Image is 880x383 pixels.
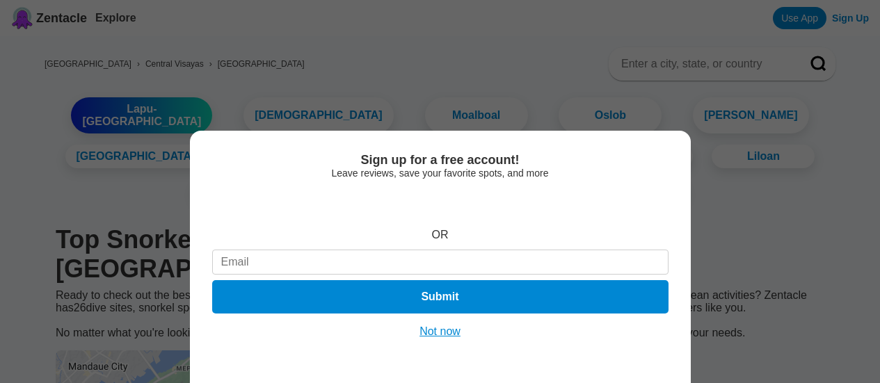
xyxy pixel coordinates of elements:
div: Leave reviews, save your favorite spots, and more [212,168,669,179]
button: Submit [212,280,669,313]
input: Email [212,250,669,275]
div: Sign up for a free account! [212,153,669,168]
button: Not now [415,325,465,339]
div: OR [432,229,449,241]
